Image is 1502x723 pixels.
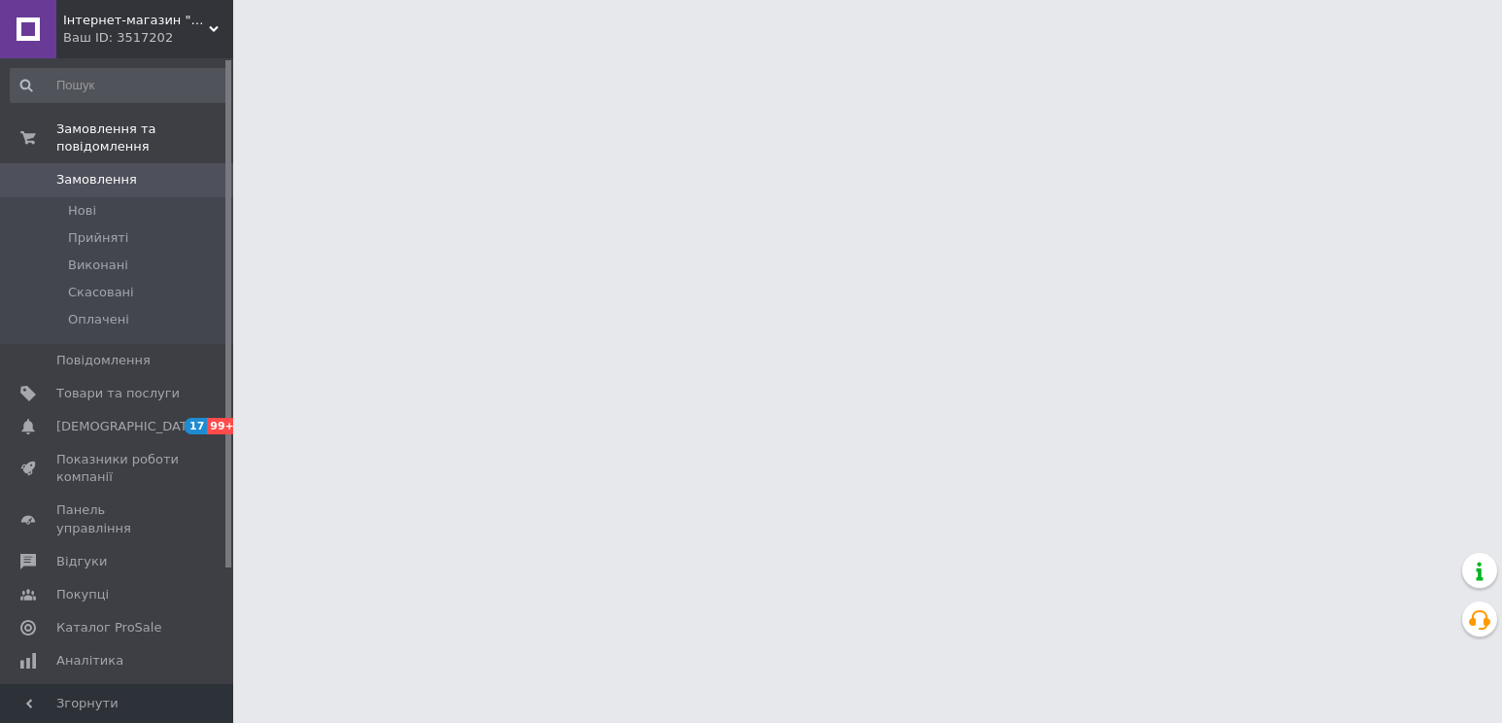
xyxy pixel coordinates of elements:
span: Покупці [56,586,109,603]
span: Панель управління [56,501,180,536]
span: [DEMOGRAPHIC_DATA] [56,418,200,435]
span: Каталог ProSale [56,619,161,637]
span: Товари та послуги [56,385,180,402]
span: Показники роботи компанії [56,451,180,486]
input: Пошук [10,68,229,103]
span: Замовлення та повідомлення [56,120,233,155]
span: Прийняті [68,229,128,247]
span: Оплачені [68,311,129,328]
span: Скасовані [68,284,134,301]
span: Повідомлення [56,352,151,369]
span: Відгуки [56,553,107,570]
span: Замовлення [56,171,137,189]
span: Виконані [68,257,128,274]
span: 99+ [207,418,239,434]
span: Нові [68,202,96,220]
span: Аналітика [56,652,123,670]
span: 17 [185,418,207,434]
span: Інтернет-магазин "УкрПласт" [63,12,209,29]
div: Ваш ID: 3517202 [63,29,233,47]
